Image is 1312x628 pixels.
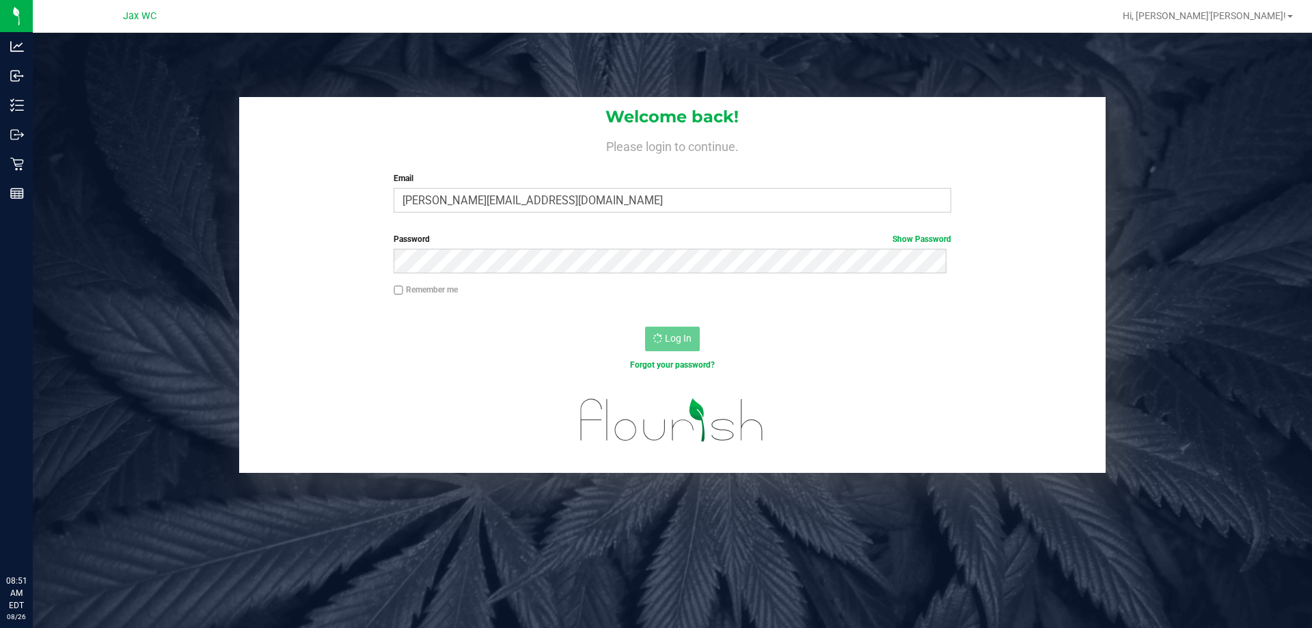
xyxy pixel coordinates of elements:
[645,327,700,351] button: Log In
[394,284,458,296] label: Remember me
[394,286,403,295] input: Remember me
[10,40,24,53] inline-svg: Analytics
[10,157,24,171] inline-svg: Retail
[1123,10,1286,21] span: Hi, [PERSON_NAME]'[PERSON_NAME]!
[10,187,24,200] inline-svg: Reports
[564,385,780,455] img: flourish_logo.svg
[6,575,27,612] p: 08:51 AM EDT
[10,69,24,83] inline-svg: Inbound
[394,172,951,185] label: Email
[665,333,692,344] span: Log In
[239,137,1106,153] h4: Please login to continue.
[123,10,156,22] span: Jax WC
[6,612,27,622] p: 08/26
[10,98,24,112] inline-svg: Inventory
[630,360,715,370] a: Forgot your password?
[892,234,951,244] a: Show Password
[394,234,430,244] span: Password
[10,128,24,141] inline-svg: Outbound
[239,108,1106,126] h1: Welcome back!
